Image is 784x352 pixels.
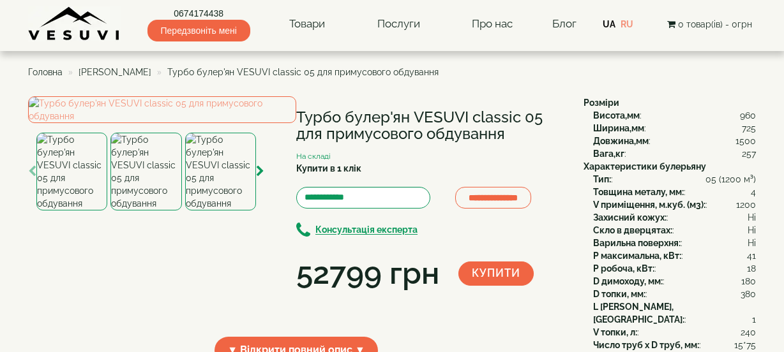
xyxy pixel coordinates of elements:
span: 1 [752,313,756,326]
img: Турбо булер'ян VESUVI classic 05 для примусового обдування [110,133,181,210]
a: Головна [28,67,63,77]
span: 0 товар(ів) - 0грн [678,19,752,29]
b: Характеристики булерьяну [584,161,706,172]
b: Довжина,мм [593,136,649,146]
span: Передзвоніть мені [147,20,250,41]
b: Висота,мм [593,110,640,121]
div: : [593,122,756,135]
span: 05 (1200 м³) [705,173,756,186]
div: : [593,147,756,160]
a: RU [621,19,633,29]
b: Ширина,мм [593,123,644,133]
div: : [593,186,756,198]
b: Тип: [593,174,611,184]
span: Ні [748,237,756,249]
span: 725 [742,122,756,135]
a: Послуги [365,10,433,39]
div: : [593,173,756,186]
button: Купити [458,261,534,286]
span: Ні [748,211,756,224]
label: Купити в 1 клік [296,162,361,175]
b: D топки, мм: [593,289,645,299]
span: 18 [747,262,756,275]
a: UA [603,19,615,29]
img: Турбо булер'ян VESUVI classic 05 для примусового обдування [28,96,296,123]
span: 41 [747,249,756,262]
b: D димоходу, мм: [593,276,663,286]
img: content [28,6,121,41]
b: Захисний кожух: [593,212,667,223]
span: 960 [740,109,756,122]
img: Турбо булер'ян VESUVI classic 05 для примусового обдування [185,133,256,210]
b: Товщина металу, мм: [593,187,684,197]
div: 52799 грн [296,252,439,295]
span: 1200 [736,198,756,211]
div: : [593,262,756,275]
span: 4 [751,186,756,198]
span: Ні [748,224,756,237]
a: Про нас [459,10,525,39]
span: 15*75 [734,339,756,351]
div: : [593,237,756,249]
span: Турбо булер'ян VESUVI classic 05 для примусового обдування [167,67,439,77]
b: P максимальна, кВт: [593,251,681,261]
b: Вага,кг [593,149,624,159]
span: 240 [741,326,756,339]
b: V приміщення, м.куб. (м3): [593,200,705,210]
div: : [593,135,756,147]
button: 0 товар(ів) - 0грн [663,17,756,31]
div: : [593,249,756,262]
a: Товари [276,10,338,39]
small: На складі [296,152,331,161]
img: Турбо булер'ян VESUVI classic 05 для примусового обдування [36,133,107,210]
div: : [593,339,756,351]
span: 1500 [735,135,756,147]
b: Варильна поверхня: [593,238,681,248]
div: : [593,224,756,237]
span: 380 [741,288,756,300]
a: [PERSON_NAME] [79,67,151,77]
span: 257 [742,147,756,160]
div: : [593,300,756,326]
div: : [593,211,756,224]
b: V топки, л: [593,327,637,337]
b: Консультація експерта [315,225,418,235]
a: 0674174438 [147,7,250,20]
b: P робоча, кВт: [593,263,654,274]
b: Скло в дверцятах: [593,225,672,235]
b: Число труб x D труб, мм: [593,340,699,350]
div: : [593,326,756,339]
div: : [593,198,756,211]
div: : [593,288,756,300]
h1: Турбо булер'ян VESUVI classic 05 для примусового обдування [296,109,564,143]
b: L [PERSON_NAME], [GEOGRAPHIC_DATA]: [593,302,684,325]
a: Блог [552,17,577,30]
div: : [593,109,756,122]
div: : [593,275,756,288]
span: 180 [741,275,756,288]
b: Розміри [584,98,619,108]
